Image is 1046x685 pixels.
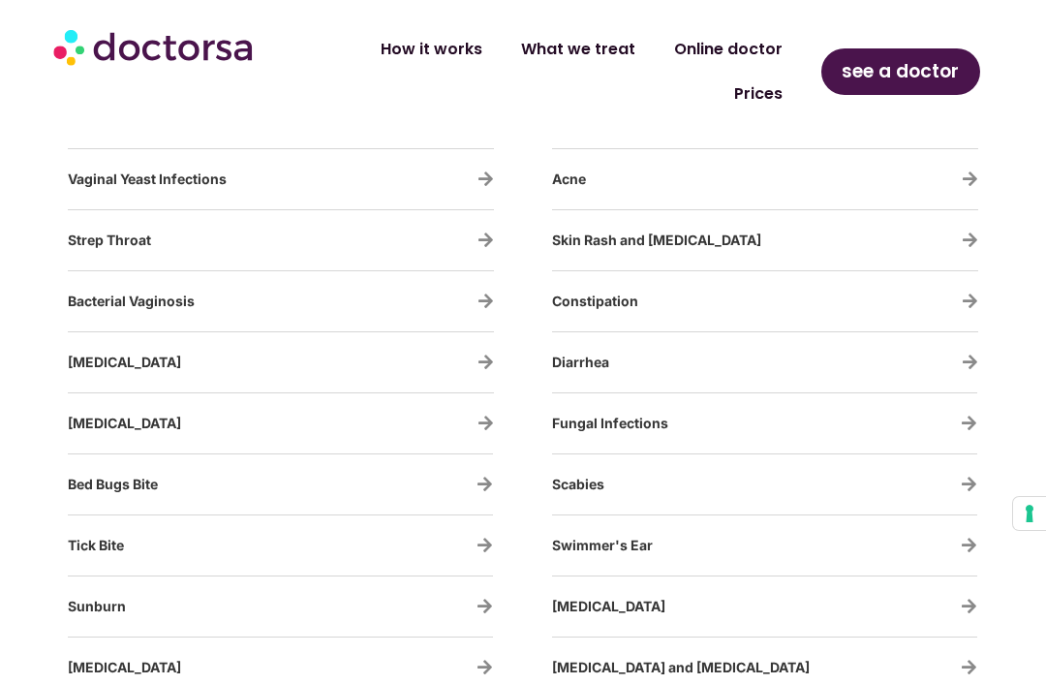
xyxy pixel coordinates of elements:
a: Prices [715,72,802,116]
span: [MEDICAL_DATA] and [MEDICAL_DATA] [552,659,810,675]
a: Strep Throat [477,232,494,248]
a: Vaginal Yeast Infections [68,171,227,187]
a: Diarrhea [552,354,609,370]
span: see a doctor [842,56,959,87]
a: Diarrhea [962,354,978,370]
a: Tonsillitis [961,598,977,614]
span: Fungal Infections [552,415,668,431]
a: Flu [477,354,494,370]
span: [MEDICAL_DATA] [68,415,181,431]
a: Bacterial Vaginosis [68,293,195,309]
nav: Menu [287,27,802,116]
a: Skin Rash and Eczema [962,232,978,248]
a: How it works [361,27,502,72]
a: Vaginal Yeast Infections [477,171,494,187]
span: [MEDICAL_DATA] [68,659,181,675]
span: Constipation [552,293,638,309]
span: Acne [552,171,586,187]
span: Sunburn [68,598,126,614]
a: Online doctor [655,27,802,72]
a: Scabies [552,476,604,492]
a: Strep Throat [68,232,151,248]
span: Tick Bite [68,537,124,553]
a: Scabies [961,476,977,492]
span: Swimmer's Ear [552,537,653,553]
a: see a doctor [821,48,980,95]
a: What we treat [502,27,655,72]
a: Skin Rash and [MEDICAL_DATA] [552,232,761,248]
button: Your consent preferences for tracking technologies [1013,497,1046,530]
a: Bacterial Vaginosis [477,293,494,309]
a: [MEDICAL_DATA] [552,598,665,614]
a: [MEDICAL_DATA] [68,354,181,370]
span: Bed Bugs Bite [68,476,158,492]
